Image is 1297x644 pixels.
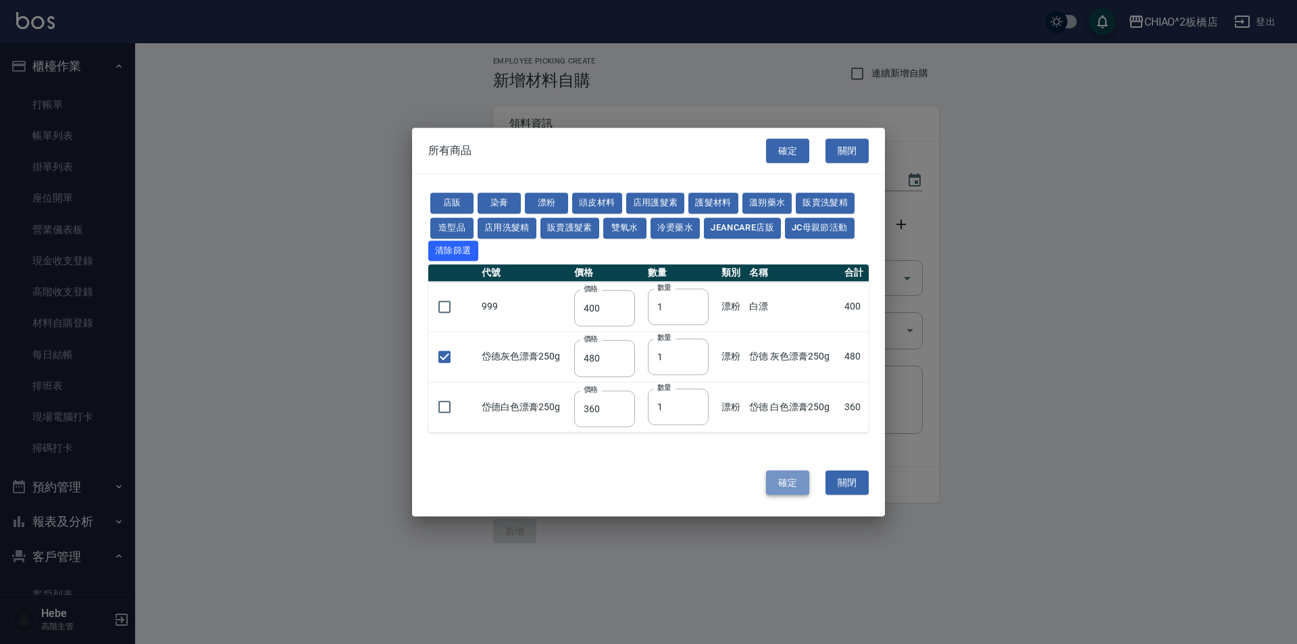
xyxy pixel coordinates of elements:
[428,144,472,157] span: 所有商品
[478,332,571,382] td: 岱德灰色漂膏250g
[766,470,809,495] button: 確定
[746,382,840,432] td: 岱德 白色漂膏250g
[651,218,701,239] button: 冷燙藥水
[841,382,869,432] td: 360
[603,218,646,239] button: 雙氧水
[657,282,671,293] label: 數量
[430,193,474,214] button: 店販
[572,193,622,214] button: 頭皮材料
[540,218,599,239] button: 販賣護髮素
[841,264,869,282] th: 合計
[841,282,869,332] td: 400
[478,264,571,282] th: 代號
[825,139,869,164] button: 關閉
[742,193,792,214] button: 溫朔藥水
[688,193,738,214] button: 護髮材料
[718,332,746,382] td: 漂粉
[428,241,478,262] button: 清除篩選
[766,139,809,164] button: 確定
[584,385,598,395] label: 價格
[478,282,571,332] td: 999
[584,284,598,294] label: 價格
[478,218,536,239] button: 店用洗髮精
[584,335,598,345] label: 價格
[657,332,671,343] label: 數量
[825,470,869,495] button: 關閉
[525,193,568,214] button: 漂粉
[746,332,840,382] td: 岱德 灰色漂膏250g
[478,382,571,432] td: 岱德白色漂膏250g
[785,218,855,239] button: JC母親節活動
[430,218,474,239] button: 造型品
[704,218,781,239] button: JeanCare店販
[718,264,746,282] th: 類別
[626,193,685,214] button: 店用護髮素
[841,332,869,382] td: 480
[746,264,840,282] th: 名稱
[657,382,671,393] label: 數量
[796,193,855,214] button: 販賣洗髮精
[571,264,644,282] th: 價格
[718,382,746,432] td: 漂粉
[718,282,746,332] td: 漂粉
[478,193,521,214] button: 染膏
[746,282,840,332] td: 白漂
[644,264,718,282] th: 數量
